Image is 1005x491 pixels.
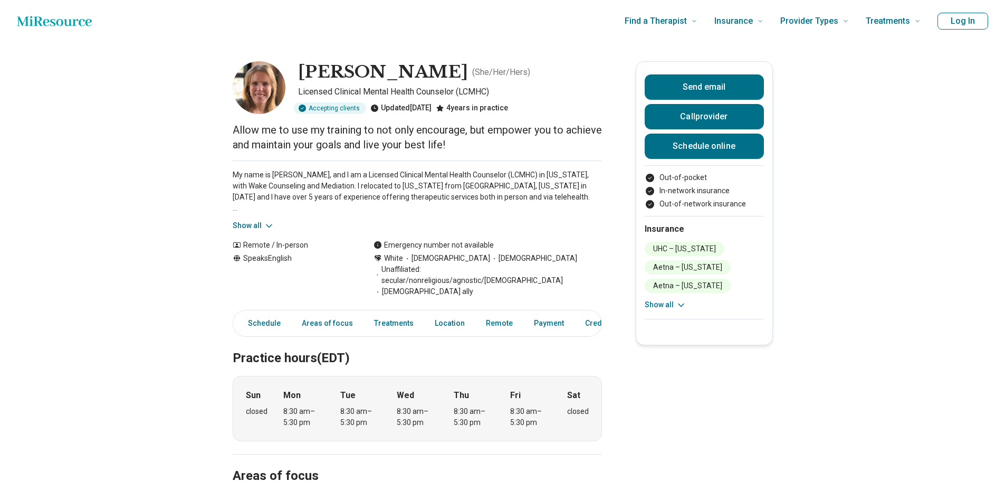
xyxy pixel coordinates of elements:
[233,442,602,485] h2: Areas of focus
[567,406,589,417] div: closed
[645,104,764,129] button: Callprovider
[866,14,910,29] span: Treatments
[233,324,602,367] h2: Practice hours (EDT)
[645,199,764,210] li: Out-of-network insurance
[397,406,437,428] div: 8:30 am – 5:30 pm
[233,169,602,214] p: My name is [PERSON_NAME], and I am a Licensed Clinical Mental Health Counselor (LCMHC) in [US_STA...
[579,313,631,334] a: Credentials
[937,13,988,30] button: Log In
[368,313,420,334] a: Treatments
[645,223,764,235] h2: Insurance
[246,406,267,417] div: closed
[645,260,731,275] li: Aetna – [US_STATE]
[340,406,381,428] div: 8:30 am – 5:30 pm
[374,264,602,286] span: Unaffiliated: secular/nonreligious/agnostic/[DEMOGRAPHIC_DATA]
[645,74,764,100] button: Send email
[480,313,519,334] a: Remote
[233,122,602,152] p: Allow me to use my training to not only encourage, but empower you to achieve and maintain your g...
[17,11,92,32] a: Home page
[454,406,494,428] div: 8:30 am – 5:30 pm
[528,313,570,334] a: Payment
[645,134,764,159] a: Schedule online
[233,240,352,251] div: Remote / In-person
[374,240,494,251] div: Emergency number not available
[370,102,432,114] div: Updated [DATE]
[714,14,753,29] span: Insurance
[283,389,301,402] strong: Mon
[233,376,602,441] div: When does the program meet?
[428,313,471,334] a: Location
[436,102,508,114] div: 4 years in practice
[294,102,366,114] div: Accepting clients
[510,406,551,428] div: 8:30 am – 5:30 pm
[403,253,490,264] span: [DEMOGRAPHIC_DATA]
[233,61,285,114] img: Rebecca Reed, Licensed Clinical Mental Health Counselor (LCMHC)
[645,242,724,256] li: UHC – [US_STATE]
[645,172,764,210] ul: Payment options
[454,389,469,402] strong: Thu
[645,172,764,183] li: Out-of-pocket
[472,66,530,79] p: ( She/Her/Hers )
[625,14,687,29] span: Find a Therapist
[567,389,580,402] strong: Sat
[235,313,287,334] a: Schedule
[374,286,473,297] span: [DEMOGRAPHIC_DATA] ally
[780,14,838,29] span: Provider Types
[298,61,468,83] h1: [PERSON_NAME]
[340,389,356,402] strong: Tue
[645,279,731,293] li: Aetna – [US_STATE]
[384,253,403,264] span: White
[397,389,414,402] strong: Wed
[295,313,359,334] a: Areas of focus
[233,220,274,231] button: Show all
[510,389,521,402] strong: Fri
[490,253,577,264] span: [DEMOGRAPHIC_DATA]
[246,389,261,402] strong: Sun
[283,406,324,428] div: 8:30 am – 5:30 pm
[298,86,602,98] p: Licensed Clinical Mental Health Counselor (LCMHC)
[645,299,686,310] button: Show all
[645,185,764,196] li: In-network insurance
[233,253,352,297] div: Speaks English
